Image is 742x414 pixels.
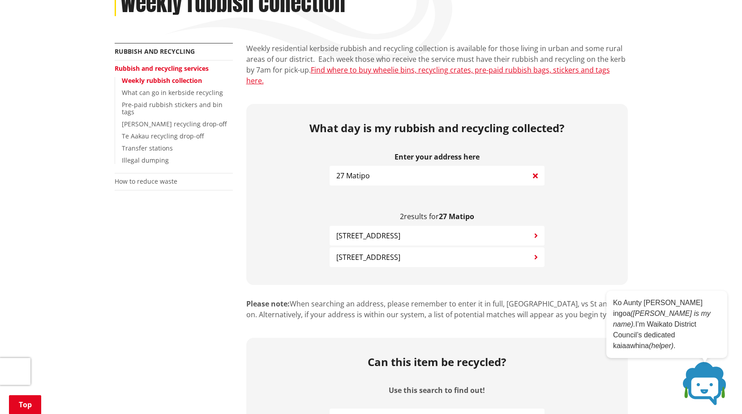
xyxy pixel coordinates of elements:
p: When searching an address, please remember to enter it in full, [GEOGRAPHIC_DATA], vs St and so o... [246,298,628,320]
h2: What day is my rubbish and recycling collected? [253,122,621,135]
em: ([PERSON_NAME] is my name). [613,310,711,328]
a: Illegal dumping [122,156,169,164]
strong: Please note: [246,299,290,309]
a: Rubbish and recycling services [115,64,209,73]
h2: Can this item be recycled? [368,356,506,369]
a: How to reduce waste [115,177,177,185]
a: Transfer stations [122,144,173,152]
span: 2 [400,211,404,221]
a: Top [9,395,41,414]
a: Weekly rubbish collection [122,76,202,85]
a: Te Aakau recycling drop-off [122,132,204,140]
span: [STREET_ADDRESS] [336,230,400,241]
a: Rubbish and recycling [115,47,195,56]
span: [STREET_ADDRESS] [336,252,400,263]
p: Ko Aunty [PERSON_NAME] ingoa I’m Waikato District Council’s dedicated kaiaawhina . [613,298,721,351]
p: results for [330,212,545,221]
label: Use this search to find out! [389,386,485,395]
label: Enter your address here [330,153,545,161]
button: [STREET_ADDRESS] [330,247,545,267]
a: Find where to buy wheelie bins, recycling crates, pre-paid rubbish bags, stickers and tags here. [246,65,610,86]
button: [STREET_ADDRESS] [330,226,545,246]
p: Weekly residential kerbside rubbish and recycling collection is available for those living in urb... [246,43,628,86]
a: Pre-paid rubbish stickers and bin tags [122,100,223,116]
em: (helper) [649,342,673,349]
a: [PERSON_NAME] recycling drop-off [122,120,227,128]
input: e.g. Duke Street NGARUAWAHIA [330,166,545,185]
b: 27 Matipo [439,211,474,221]
a: What can go in kerbside recycling [122,88,223,97]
